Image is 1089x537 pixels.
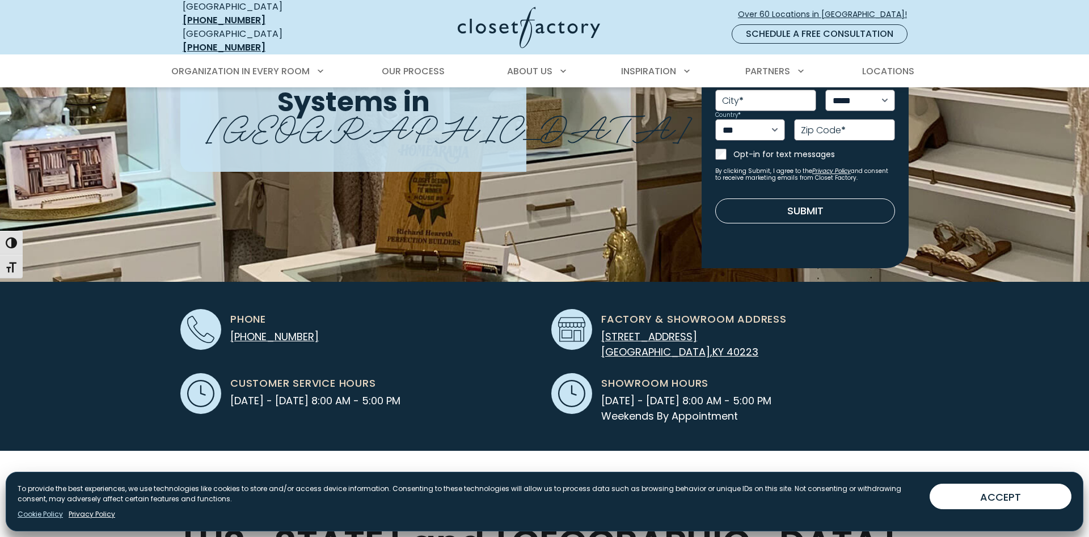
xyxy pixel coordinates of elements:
span: Phone [230,311,266,327]
span: [STREET_ADDRESS] [601,329,697,344]
span: Our Process [382,65,445,78]
a: Privacy Policy [69,509,115,519]
span: Partners [745,65,790,78]
a: [PHONE_NUMBER] [230,329,319,344]
span: [GEOGRAPHIC_DATA] [206,99,691,151]
span: [GEOGRAPHIC_DATA] [601,345,710,359]
span: Weekends By Appointment [601,408,771,424]
a: Schedule a Free Consultation [732,24,907,44]
label: City [722,96,744,105]
span: Locations [862,65,914,78]
a: [STREET_ADDRESS] [GEOGRAPHIC_DATA],KY 40223 [601,329,758,359]
span: 40223 [727,345,758,359]
img: Closet Factory Logo [458,7,600,48]
span: Organization in Every Room [171,65,310,78]
span: Factory & Showroom Address [601,311,787,327]
label: Zip Code [801,126,846,135]
nav: Primary Menu [163,56,926,87]
span: KY [712,345,724,359]
button: ACCEPT [930,484,1071,509]
a: [PHONE_NUMBER] [183,41,265,54]
small: By clicking Submit, I agree to the and consent to receive marketing emails from Closet Factory. [715,168,895,181]
span: Customer Service Hours [230,375,376,391]
a: Privacy Policy [812,167,851,175]
span: Over 60 Locations in [GEOGRAPHIC_DATA]! [738,9,916,20]
button: Submit [715,198,895,223]
div: [GEOGRAPHIC_DATA] [183,27,347,54]
p: To provide the best experiences, we use technologies like cookies to store and/or access device i... [18,484,921,504]
label: Opt-in for text messages [733,149,895,160]
span: Inspiration [621,65,676,78]
a: [PHONE_NUMBER] [183,14,265,27]
a: Over 60 Locations in [GEOGRAPHIC_DATA]! [737,5,917,24]
label: State [825,83,843,88]
span: About Us [507,65,552,78]
span: [DATE] - [DATE] 8:00 AM - 5:00 PM [230,393,400,408]
a: Cookie Policy [18,509,63,519]
label: Country [715,112,741,118]
span: [DATE] - [DATE] 8:00 AM - 5:00 PM [601,393,771,408]
span: Custom [180,464,316,530]
span: Showroom Hours [601,375,708,391]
